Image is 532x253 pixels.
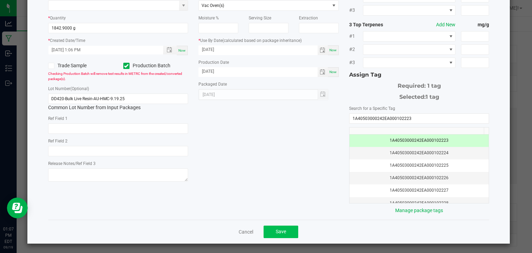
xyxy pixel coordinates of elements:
label: Extraction [299,15,318,21]
div: Selected: [349,90,489,101]
label: Lot Number [48,86,89,92]
label: Search for a Specific Tag [349,105,395,112]
span: (Optional) [70,86,89,91]
strong: mg/g [461,21,489,28]
a: Cancel [239,228,253,235]
div: 1A40503000242EA000102224 [354,150,485,156]
span: #1 [349,33,363,40]
input: Date [198,45,318,54]
span: NO DATA FOUND [363,31,455,42]
div: 1A40503000242EA000102223 [354,137,485,144]
label: Use By Date [198,37,302,44]
label: Packaged Date [198,81,227,87]
iframe: Resource center [7,198,28,218]
div: Assign Tag [349,71,489,79]
span: Toggle calendar [318,45,328,55]
div: 1A40503000242EA000102227 [354,187,485,194]
span: Save [276,229,286,234]
span: NO DATA FOUND [363,44,455,55]
label: Moisture % [198,15,219,21]
span: (calculated based on package inheritance) [222,38,302,43]
span: Checking Production Batch will remove test results in METRC from the created/converted package(s). [48,72,182,81]
label: Release Notes/Ref Field 3 [48,160,96,167]
button: Save [264,226,298,238]
label: Ref Field 1 [48,115,68,122]
span: NO DATA FOUND [363,58,455,68]
span: Now [329,48,337,52]
strong: 3 Top Terpenes [349,21,405,28]
span: #3 [349,59,363,66]
label: Ref Field 2 [48,138,68,144]
button: Add New [436,21,455,28]
label: Trade Sample [48,62,113,69]
label: Production Date [198,59,229,66]
span: Toggle calendar [318,67,328,77]
span: NO DATA FOUND [363,5,455,16]
input: Date [198,67,318,76]
label: Created Date/Time [50,37,85,44]
span: 1 tag [426,94,439,100]
a: Manage package tags [395,208,443,213]
div: 1A40503000242EA000102225 [354,162,485,169]
span: Now [329,70,337,74]
span: Toggle popup [163,46,177,54]
div: 1A40503000242EA000102228 [354,200,485,207]
div: Required: 1 tag [349,79,489,90]
span: Vac Oven(s) [202,3,224,8]
input: Created Datetime [48,46,156,54]
span: Now [178,49,186,52]
div: 1A40503000242EA000102226 [354,175,485,181]
span: #2 [349,46,363,53]
label: Production Batch [123,62,188,69]
label: Serving Size [249,15,271,21]
label: Quantity [50,15,66,21]
div: Common Lot Number from Input Packages [48,94,188,111]
span: #3 [349,7,363,14]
